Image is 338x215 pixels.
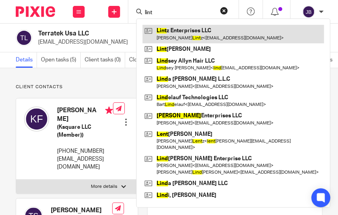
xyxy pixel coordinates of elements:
a: Open tasks (5) [41,52,81,68]
p: Client contacts [16,84,138,90]
img: Pixie [16,6,55,17]
a: Client tasks (0) [85,52,125,68]
img: svg%3E [16,30,32,46]
img: svg%3E [302,6,315,18]
i: Primary [105,106,113,114]
button: Clear [220,7,228,15]
h5: (Ksquare LLC (Member)) [57,123,113,139]
h4: [PERSON_NAME] [57,106,113,123]
input: Search [144,9,215,17]
p: [EMAIL_ADDRESS][DOMAIN_NAME] [57,155,113,171]
a: Details [16,52,37,68]
p: [PHONE_NUMBER] [57,147,113,155]
p: [EMAIL_ADDRESS][DOMAIN_NAME] [38,38,215,46]
p: More details [91,183,117,190]
h2: Terratek Usa LLC [38,30,180,38]
img: svg%3E [24,106,49,132]
h4: [PERSON_NAME] [51,206,112,215]
a: Closed tasks (27) [129,52,175,68]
